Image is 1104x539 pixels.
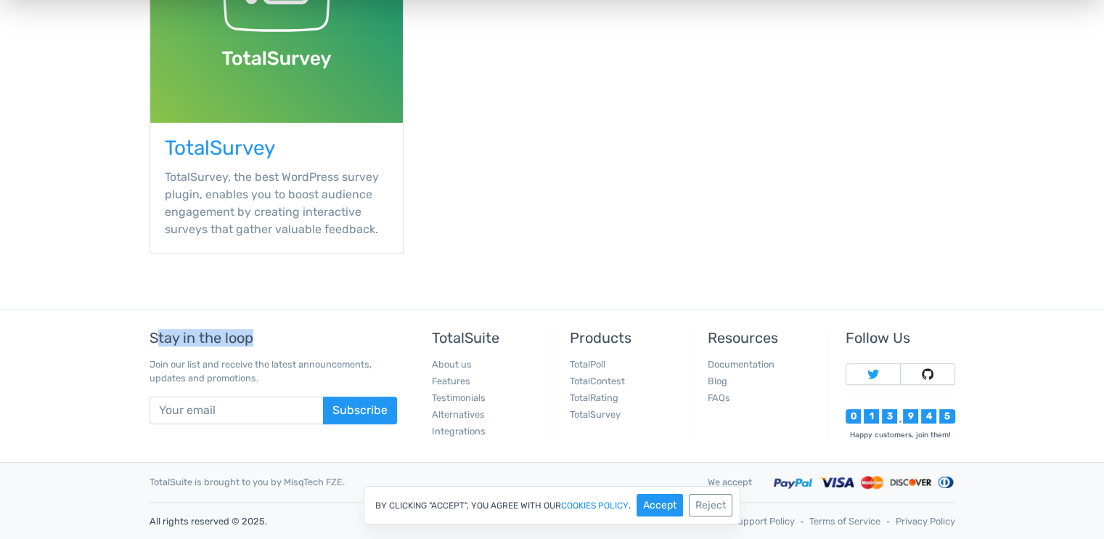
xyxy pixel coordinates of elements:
[432,392,486,403] a: Testimonials
[570,359,605,370] a: TotalPoll
[570,409,621,420] a: TotalSurvey
[882,409,897,424] div: 3
[921,409,936,424] div: 4
[432,376,470,386] a: Features
[432,330,541,346] h5: TotalSuite
[570,330,679,346] h5: Products
[432,359,472,370] a: About us
[708,330,817,346] h5: Resources
[846,429,954,440] div: Happy customers, join them!
[139,475,697,489] div: TotalSuite is brought to you by MisqTech FZE.
[846,409,861,424] div: 0
[150,397,324,424] input: Your email
[165,170,379,236] span: TotalSurvey, the best WordPress survey plugin, enables you to boost audience engagement by creati...
[150,330,397,346] h5: Stay in the loop
[867,368,879,380] img: Follow TotalSuite on Twitter
[364,486,740,524] div: By clicking "Accept", you agree with our .
[432,409,485,420] a: Alternatives
[561,501,629,510] a: cookies policy
[903,409,918,424] div: 9
[708,376,727,386] a: Blog
[708,392,730,403] a: FAQs
[165,137,388,160] h3: TotalSurvey WordPress Plugin
[939,409,954,424] div: 5
[570,392,618,403] a: TotalRating
[846,330,954,346] h5: Follow Us
[689,494,732,516] button: Reject
[150,357,397,385] p: Join our list and receive the latest announcements, updates and promotions.
[897,415,903,424] div: ,
[864,409,879,424] div: 1
[708,359,774,370] a: Documentation
[323,397,397,424] button: Subscribe
[697,475,763,489] div: We accept
[922,368,933,380] img: Follow TotalSuite on Github
[570,376,625,386] a: TotalContest
[637,494,683,516] button: Accept
[432,426,486,437] a: Integrations
[774,474,955,491] img: Accepted payment methods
